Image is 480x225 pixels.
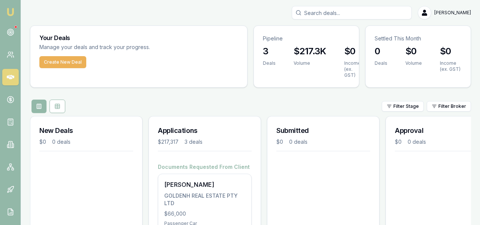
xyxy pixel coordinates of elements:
div: Income (ex. GST) [344,60,361,78]
div: 0 deals [289,138,307,146]
h3: New Deals [39,125,133,136]
h3: 0 [375,45,387,57]
p: Pipeline [263,35,350,42]
h3: $0 [440,45,462,57]
h3: Submitted [276,125,370,136]
span: [PERSON_NAME] [434,10,471,16]
input: Search deals [292,6,412,19]
img: emu-icon-u.png [6,7,15,16]
div: [PERSON_NAME] [164,180,245,189]
div: Volume [294,60,326,66]
div: $0 [276,138,283,146]
span: Filter Stage [393,103,419,109]
button: Filter Stage [382,101,424,112]
h3: $217.3K [294,45,326,57]
div: 3 deals [184,138,202,146]
h4: Documents Requested From Client [158,163,252,171]
h3: 3 [263,45,276,57]
div: Deals [263,60,276,66]
button: Create New Deal [39,56,86,68]
span: Filter Broker [438,103,466,109]
div: GOLDENH REAL ESTATE PTY LTD [164,192,245,207]
div: 0 deals [408,138,426,146]
button: Filter Broker [427,101,471,112]
h3: Applications [158,125,252,136]
h3: Your Deals [39,35,238,41]
div: $66,000 [164,210,245,218]
h3: $0 [344,45,361,57]
div: $0 [395,138,402,146]
h3: $0 [405,45,422,57]
div: 0 deals [52,138,70,146]
div: Deals [375,60,387,66]
div: Income (ex. GST) [440,60,462,72]
p: Settled This Month [375,35,462,42]
div: $0 [39,138,46,146]
div: Volume [405,60,422,66]
div: $217,317 [158,138,178,146]
p: Manage your deals and track your progress. [39,43,231,52]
